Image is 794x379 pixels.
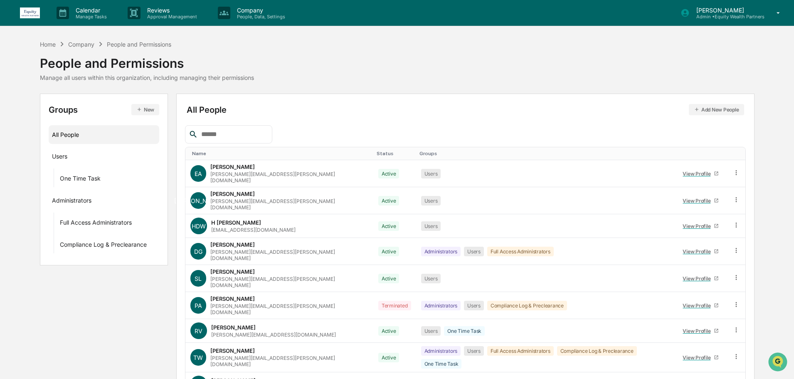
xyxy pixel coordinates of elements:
a: 🗄️Attestations [57,102,106,116]
div: All People [187,104,744,115]
div: One Time Task [444,326,485,336]
a: View Profile [679,272,722,285]
div: Toggle SortBy [377,151,413,156]
div: One Time Task [60,175,101,185]
div: [EMAIL_ADDRESS][DOMAIN_NAME] [211,227,296,233]
span: Pylon [83,141,101,147]
span: SL [195,275,202,282]
div: Administrators [421,346,461,356]
div: Compliance Log & Preclearance [60,241,147,251]
span: [PERSON_NAME] [174,197,222,204]
div: View Profile [683,302,714,309]
div: People and Permissions [40,49,254,71]
span: Preclearance [17,105,54,113]
div: [PERSON_NAME] [210,295,255,302]
div: Users [421,169,441,178]
div: Active [378,247,399,256]
div: [PERSON_NAME] [211,324,256,331]
div: [PERSON_NAME][EMAIL_ADDRESS][PERSON_NAME][DOMAIN_NAME] [210,355,368,367]
a: Powered byPylon [59,141,101,147]
div: View Profile [683,275,714,282]
div: One Time Task [421,359,462,369]
div: View Profile [683,354,714,361]
div: Start new chat [28,64,136,72]
div: [PERSON_NAME][EMAIL_ADDRESS][PERSON_NAME][DOMAIN_NAME] [210,198,368,211]
div: View Profile [683,328,714,334]
span: Attestations [69,105,103,113]
div: Active [378,169,399,178]
span: EA [195,170,202,177]
div: H [PERSON_NAME] [211,219,261,226]
div: Active [378,196,399,206]
div: Users [421,326,441,336]
p: People, Data, Settings [230,14,289,20]
span: RV [195,327,202,334]
p: Manage Tasks [69,14,111,20]
div: Administrators [52,197,91,207]
a: View Profile [679,299,722,312]
div: Administrators [421,247,461,256]
a: View Profile [679,167,722,180]
a: View Profile [679,220,722,233]
img: logo [20,7,40,18]
div: Compliance Log & Preclearance [487,301,567,310]
span: DG [194,248,202,255]
div: [PERSON_NAME][EMAIL_ADDRESS][PERSON_NAME][DOMAIN_NAME] [210,303,368,315]
div: View Profile [683,223,714,229]
div: [PERSON_NAME] [210,163,255,170]
button: New [131,104,159,115]
iframe: Open customer support [767,352,790,374]
div: Users [464,346,484,356]
div: Home [40,41,56,48]
a: View Profile [679,194,722,207]
span: PA [195,302,202,309]
a: View Profile [679,245,722,258]
div: Compliance Log & Preclearance [557,346,637,356]
span: HDW [192,223,206,230]
p: [PERSON_NAME] [690,7,764,14]
div: [PERSON_NAME] [210,268,255,275]
div: [PERSON_NAME] [210,191,255,197]
div: Groups [49,104,160,115]
p: Admin • Equity Wealth Partners [690,14,764,20]
div: People and Permissions [107,41,171,48]
a: 🔎Data Lookup [5,117,56,132]
div: Users [52,153,67,163]
div: 🗄️ [60,106,67,112]
div: 🔎 [8,121,15,128]
div: Users [464,247,484,256]
div: [PERSON_NAME][EMAIL_ADDRESS][PERSON_NAME][DOMAIN_NAME] [210,171,368,183]
div: Full Access Administrators [487,346,554,356]
a: 🖐️Preclearance [5,102,57,116]
input: Clear [22,38,137,47]
div: [PERSON_NAME] [210,241,255,248]
div: Full Access Administrators [60,219,132,229]
button: Add New People [689,104,744,115]
div: Toggle SortBy [192,151,370,156]
div: Active [378,274,399,283]
div: Users [421,274,441,283]
p: How can we help? [8,17,151,31]
div: Toggle SortBy [419,151,671,156]
div: Toggle SortBy [678,151,724,156]
div: Manage all users within this organization, including managing their permissions [40,74,254,81]
div: View Profile [683,198,714,204]
div: Users [421,196,441,206]
p: Reviews [141,7,201,14]
a: View Profile [679,325,722,337]
div: Toggle SortBy [734,151,742,156]
p: Company [230,7,289,14]
div: Active [378,221,399,231]
div: Terminated [378,301,411,310]
img: 1746055101610-c473b297-6a78-478c-a979-82029cc54cd1 [8,64,23,79]
div: [PERSON_NAME][EMAIL_ADDRESS][PERSON_NAME][DOMAIN_NAME] [210,276,368,288]
div: Users [464,301,484,310]
div: [PERSON_NAME] [210,347,255,354]
div: Company [68,41,94,48]
span: TW [193,354,203,361]
div: All People [52,128,156,141]
div: 🖐️ [8,106,15,112]
p: Approval Management [141,14,201,20]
